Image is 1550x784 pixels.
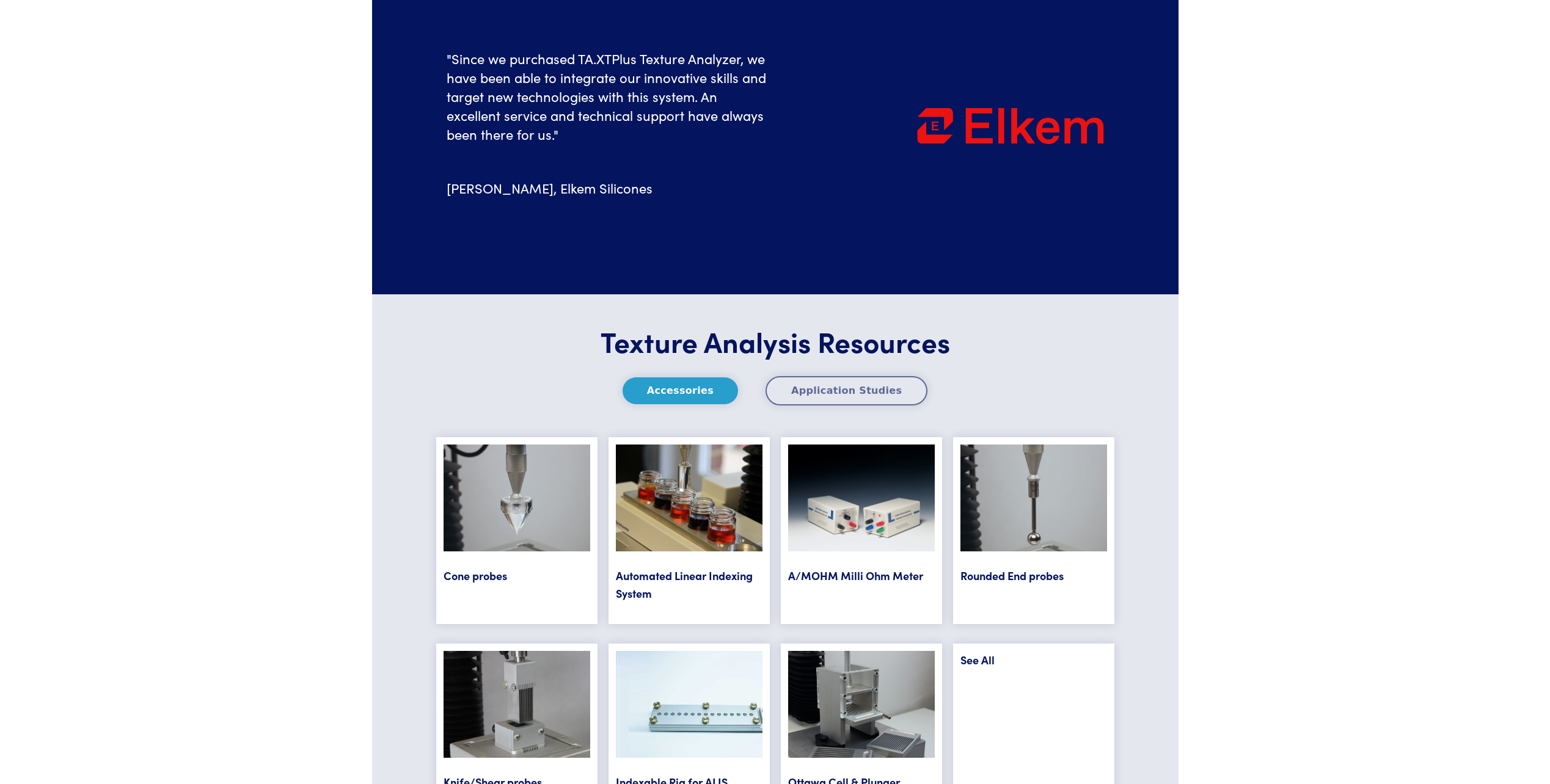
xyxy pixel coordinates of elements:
img: cone_ta-2_60-degree_2.jpg [444,445,590,567]
img: adhesion-ta_303-indexable-rig-for-alis-3.jpg [616,651,762,773]
img: ta-245_ottawa-cell.jpg [788,651,935,773]
h6: "Since we purchased TA.XTPlus Texture Analyzer, we have been able to integrate our innovative ski... [447,49,768,143]
h6: [PERSON_NAME], Elkem Silicones [447,148,768,198]
a: A/MOHM Milli Ohm Meter [788,568,923,583]
img: elkem.svg [917,108,1104,144]
a: Cone probes [444,568,507,583]
img: alis-sms-2016-2.jpg [616,445,762,567]
img: hardware-resistance-converter-unit.jpg [788,445,935,567]
button: Application Studies [766,376,927,405]
a: See All [960,652,995,667]
a: Rounded End probes [960,568,1064,583]
button: Accessories [623,377,738,404]
img: rounded_ta-18_half-inch-ball_2.jpg [960,445,1107,567]
a: Automated Linear Indexing System [616,568,753,601]
img: ta-112_meullenet-rice-shear-cell2.jpg [444,651,590,773]
h1: Texture Analysis Resources [438,324,1113,359]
